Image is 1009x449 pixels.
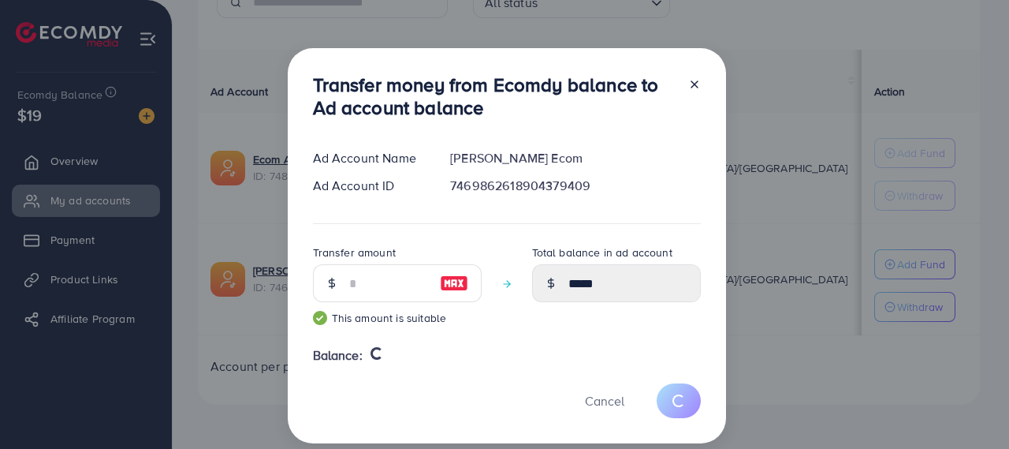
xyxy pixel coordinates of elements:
[313,311,327,325] img: guide
[942,378,997,437] iframe: Chat
[565,384,644,417] button: Cancel
[300,177,438,195] div: Ad Account ID
[440,274,468,293] img: image
[313,310,482,326] small: This amount is suitable
[437,149,713,167] div: [PERSON_NAME] Ecom
[313,245,396,260] label: Transfer amount
[300,149,438,167] div: Ad Account Name
[313,73,676,119] h3: Transfer money from Ecomdy balance to Ad account balance
[532,245,672,260] label: Total balance in ad account
[313,346,363,365] span: Balance:
[437,177,713,195] div: 7469862618904379409
[585,392,624,410] span: Cancel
